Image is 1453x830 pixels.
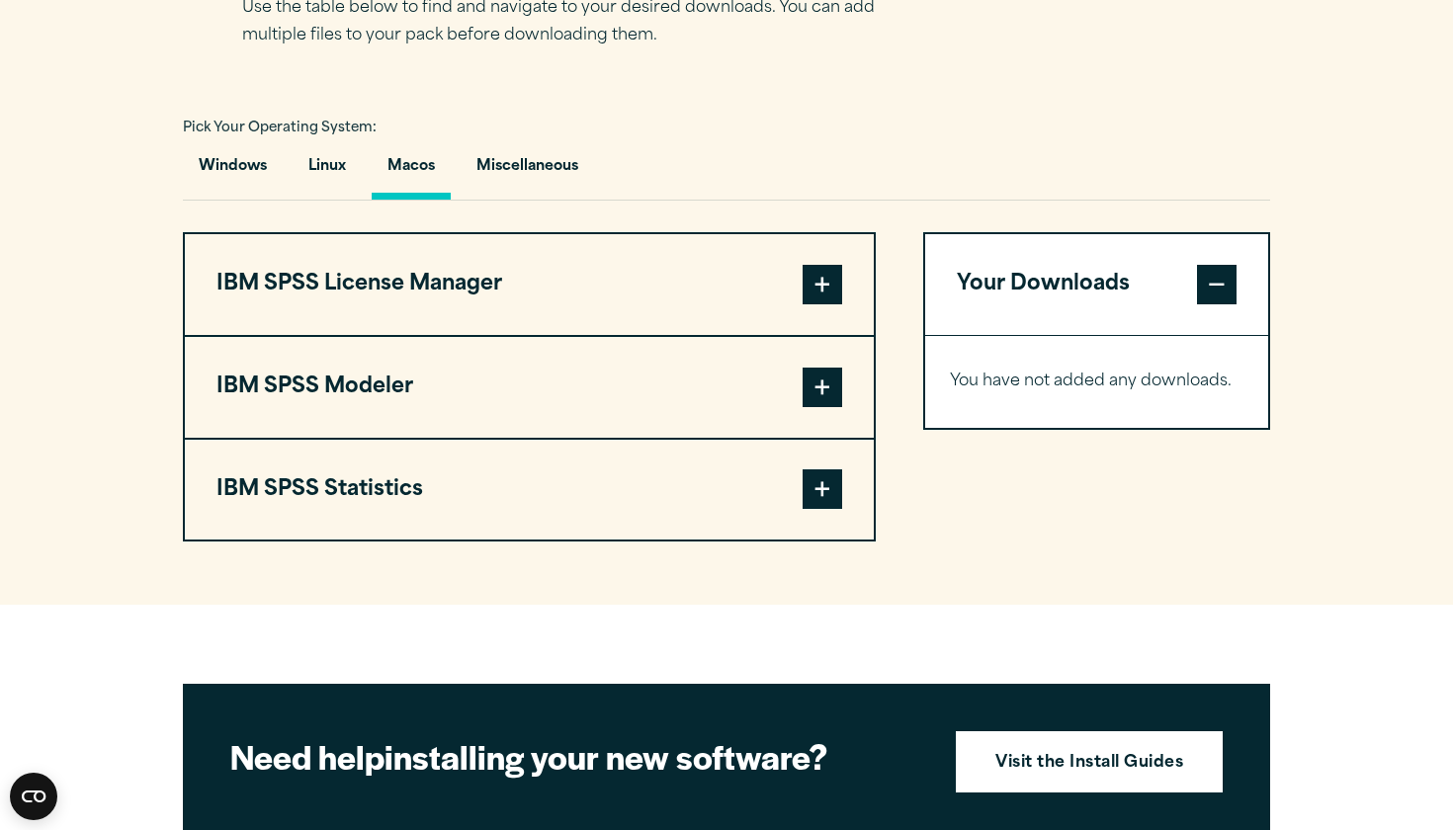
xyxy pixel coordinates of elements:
a: Visit the Install Guides [956,731,1223,792]
div: CookieBot Widget Contents [10,773,57,820]
button: Open CMP widget [10,773,57,820]
button: Linux [293,143,362,200]
strong: Need help [230,732,385,780]
span: Pick Your Operating System: [183,122,377,134]
p: You have not added any downloads. [950,368,1243,396]
strong: Visit the Install Guides [995,751,1183,777]
h2: installing your new software? [230,734,922,779]
div: Your Downloads [925,335,1268,428]
svg: CookieBot Widget Icon [10,773,57,820]
button: Miscellaneous [461,143,594,200]
button: IBM SPSS Statistics [185,440,874,540]
button: IBM SPSS License Manager [185,234,874,335]
button: Your Downloads [925,234,1268,335]
button: Windows [183,143,283,200]
button: Macos [372,143,451,200]
button: IBM SPSS Modeler [185,337,874,438]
